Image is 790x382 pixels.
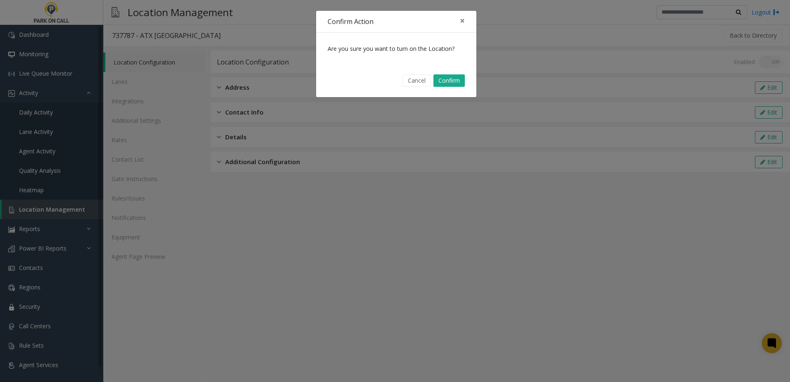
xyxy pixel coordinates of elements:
button: Close [454,11,471,31]
button: Cancel [402,74,431,87]
span: × [460,15,465,26]
button: Confirm [433,74,465,87]
div: Are you sure you want to turn on the Location? [316,33,476,64]
h4: Confirm Action [328,17,374,26]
